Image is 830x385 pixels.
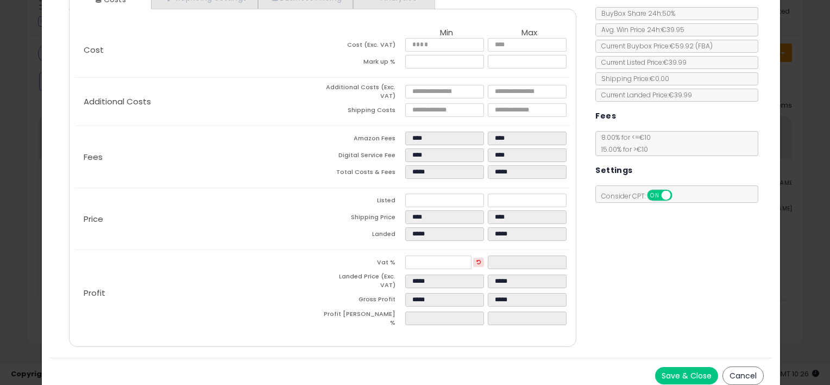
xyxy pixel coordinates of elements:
td: Shipping Price [323,210,405,227]
span: Current Landed Price: €39.99 [596,90,692,100]
button: Save & Close [655,367,718,384]
td: Profit [PERSON_NAME] % [323,310,405,330]
span: OFF [671,191,688,200]
span: Consider CPT: [596,191,687,201]
td: Gross Profit [323,293,405,310]
span: 15.00 % for > €10 [596,145,648,154]
span: €59.92 [670,41,713,51]
td: Cost (Exc. VAT) [323,38,405,55]
span: Current Listed Price: €39.99 [596,58,687,67]
span: Avg. Win Price 24h: €39.95 [596,25,684,34]
td: Additional Costs (Exc. VAT) [323,83,405,103]
h5: Fees [595,109,616,123]
p: Profit [75,289,323,297]
p: Cost [75,46,323,54]
td: Landed Price (Exc. VAT) [323,272,405,293]
td: Total Costs & Fees [323,165,405,182]
p: Fees [75,153,323,162]
span: BuyBox Share 24h: 50% [596,9,675,18]
th: Min [405,28,488,38]
td: Shipping Costs [323,103,405,120]
td: Vat % [323,256,405,272]
span: Current Buybox Price: [596,41,713,51]
button: Cancel [722,367,764,385]
span: ( FBA ) [695,41,713,51]
p: Price [75,215,323,223]
span: Shipping Price: €0.00 [596,74,669,83]
p: Additional Costs [75,97,323,106]
td: Amazon Fees [323,132,405,148]
span: 8.00 % for <= €10 [596,133,651,154]
td: Digital Service Fee [323,148,405,165]
td: Landed [323,227,405,244]
h5: Settings [595,164,632,177]
td: Listed [323,194,405,210]
th: Max [488,28,570,38]
td: Mark up % [323,55,405,72]
span: ON [649,191,662,200]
